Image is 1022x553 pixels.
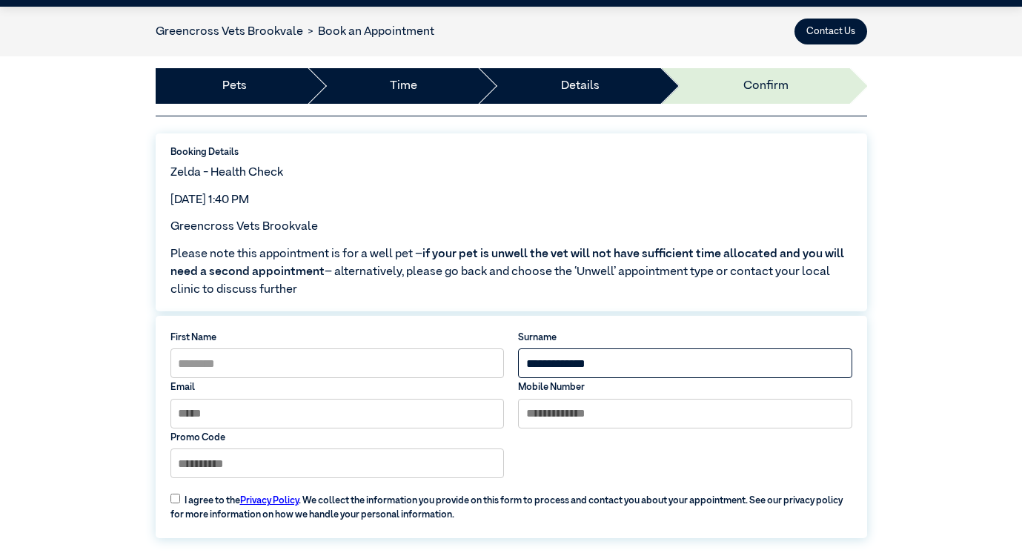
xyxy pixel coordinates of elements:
label: Mobile Number [518,380,852,394]
label: I agree to the . We collect the information you provide on this form to process and contact you a... [163,484,859,522]
input: I agree to thePrivacy Policy. We collect the information you provide on this form to process and ... [170,494,180,503]
label: Email [170,380,504,394]
span: [DATE] 1:40 PM [170,194,249,206]
span: Greencross Vets Brookvale [170,221,318,233]
a: Time [390,77,417,95]
a: Greencross Vets Brookvale [156,26,303,38]
label: Booking Details [170,145,852,159]
span: Please note this appointment is for a well pet – – alternatively, please go back and choose the ‘... [170,245,852,299]
a: Privacy Policy [240,496,299,506]
button: Contact Us [794,19,867,44]
span: Zelda - Health Check [170,167,283,179]
nav: breadcrumb [156,23,435,41]
label: First Name [170,331,504,345]
li: Book an Appointment [303,23,435,41]
label: Promo Code [170,431,504,445]
a: Pets [222,77,247,95]
span: if your pet is unwell the vet will not have sufficient time allocated and you will need a second ... [170,248,844,278]
a: Details [561,77,600,95]
label: Surname [518,331,852,345]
